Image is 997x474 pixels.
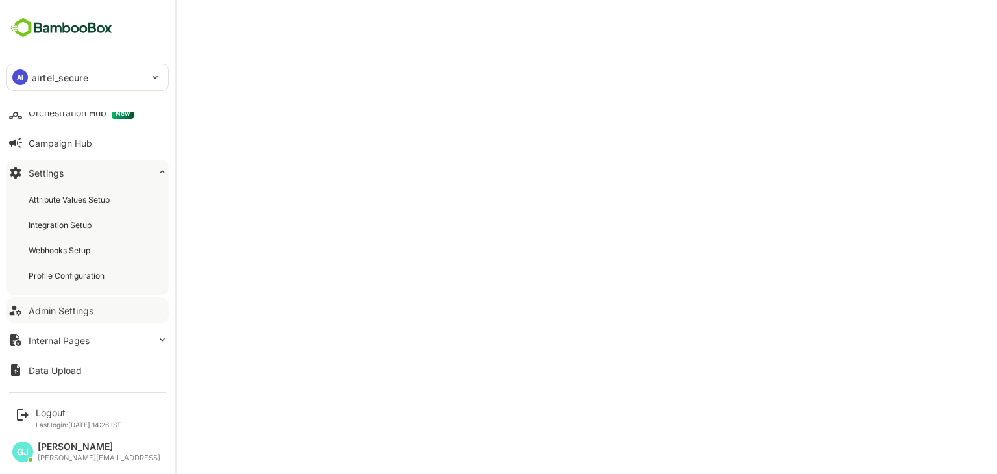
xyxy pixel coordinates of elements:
[29,245,93,256] div: Webhooks Setup
[6,297,169,323] button: Admin Settings
[7,64,168,90] div: AIairtel_secure
[29,194,112,205] div: Attribute Values Setup
[29,168,64,179] div: Settings
[6,327,169,353] button: Internal Pages
[6,357,169,383] button: Data Upload
[112,107,134,119] span: New
[36,421,121,429] p: Last login: [DATE] 14:26 IST
[29,138,92,149] div: Campaign Hub
[29,270,107,281] div: Profile Configuration
[12,69,28,85] div: AI
[29,335,90,346] div: Internal Pages
[29,107,134,119] div: Orchestration Hub
[29,365,82,376] div: Data Upload
[32,71,88,84] p: airtel_secure
[29,219,94,231] div: Integration Setup
[29,305,93,316] div: Admin Settings
[6,130,169,156] button: Campaign Hub
[38,442,160,453] div: [PERSON_NAME]
[12,442,33,462] div: GJ
[6,16,116,40] img: BambooboxFullLogoMark.5f36c76dfaba33ec1ec1367b70bb1252.svg
[6,100,169,126] button: Orchestration HubNew
[6,160,169,186] button: Settings
[36,407,121,418] div: Logout
[38,454,160,462] div: [PERSON_NAME][EMAIL_ADDRESS]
